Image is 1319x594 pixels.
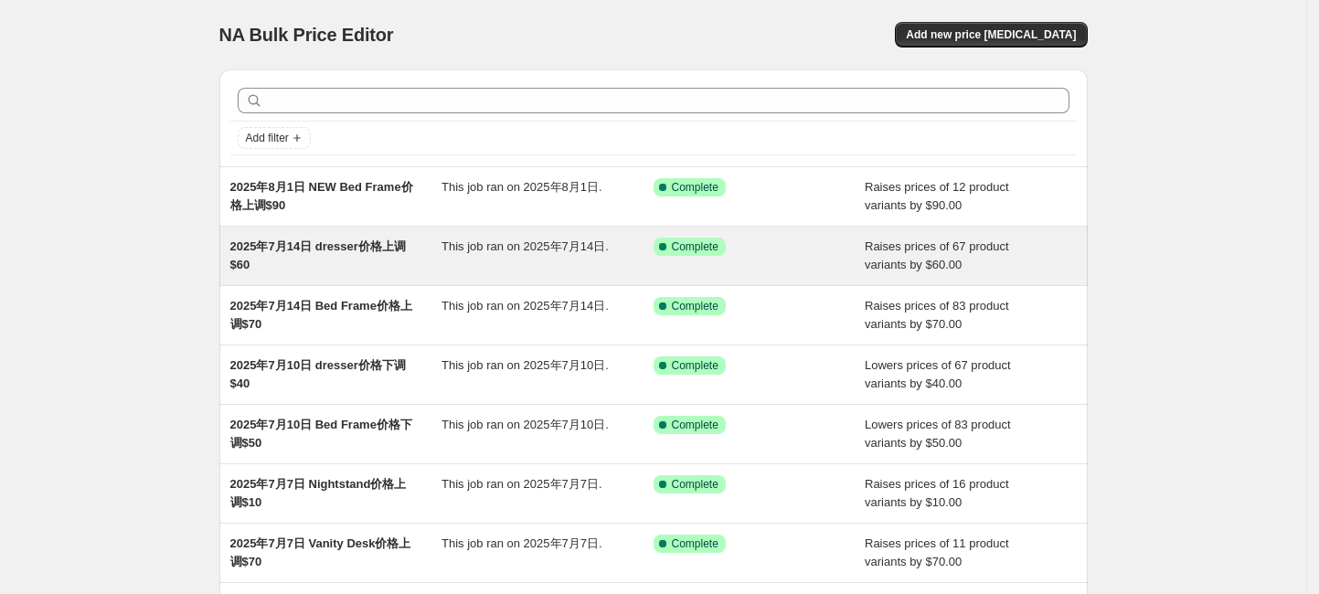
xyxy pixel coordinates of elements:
[441,477,602,491] span: This job ran on 2025年7月7日.
[238,127,311,149] button: Add filter
[230,180,413,212] span: 2025年8月1日 NEW Bed Frame价格上调$90
[865,358,1011,390] span: Lowers prices of 67 product variants by $40.00
[865,418,1011,450] span: Lowers prices of 83 product variants by $50.00
[672,418,718,432] span: Complete
[230,239,406,271] span: 2025年7月14日 dresser价格上调$60
[441,358,609,372] span: This job ran on 2025年7月10日.
[672,239,718,254] span: Complete
[230,536,411,568] span: 2025年7月7日 Vanity Desk价格上调$70
[865,180,1009,212] span: Raises prices of 12 product variants by $90.00
[441,299,609,313] span: This job ran on 2025年7月14日.
[672,536,718,551] span: Complete
[219,25,394,45] span: NA Bulk Price Editor
[865,536,1009,568] span: Raises prices of 11 product variants by $70.00
[865,477,1009,509] span: Raises prices of 16 product variants by $10.00
[865,239,1009,271] span: Raises prices of 67 product variants by $60.00
[672,358,718,373] span: Complete
[895,22,1087,48] button: Add new price [MEDICAL_DATA]
[865,299,1009,331] span: Raises prices of 83 product variants by $70.00
[230,418,412,450] span: 2025年7月10日 Bed Frame价格下调$50
[441,239,609,253] span: This job ran on 2025年7月14日.
[672,180,718,195] span: Complete
[906,27,1076,42] span: Add new price [MEDICAL_DATA]
[672,477,718,492] span: Complete
[672,299,718,313] span: Complete
[441,418,609,431] span: This job ran on 2025年7月10日.
[230,358,406,390] span: 2025年7月10日 dresser价格下调$40
[230,299,412,331] span: 2025年7月14日 Bed Frame价格上调$70
[441,536,602,550] span: This job ran on 2025年7月7日.
[230,477,407,509] span: 2025年7月7日 Nightstand价格上调$10
[246,131,289,145] span: Add filter
[441,180,602,194] span: This job ran on 2025年8月1日.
